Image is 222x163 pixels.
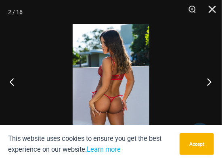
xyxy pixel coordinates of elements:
[8,6,23,18] div: 2 / 16
[180,133,214,155] button: Accept
[73,24,149,139] img: Summer Storm Red 332 Crop Top 449 Thong 03
[8,133,174,155] p: This website uses cookies to ensure you get the best experience on our website.
[192,62,222,102] button: Next
[87,146,121,153] a: Learn more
